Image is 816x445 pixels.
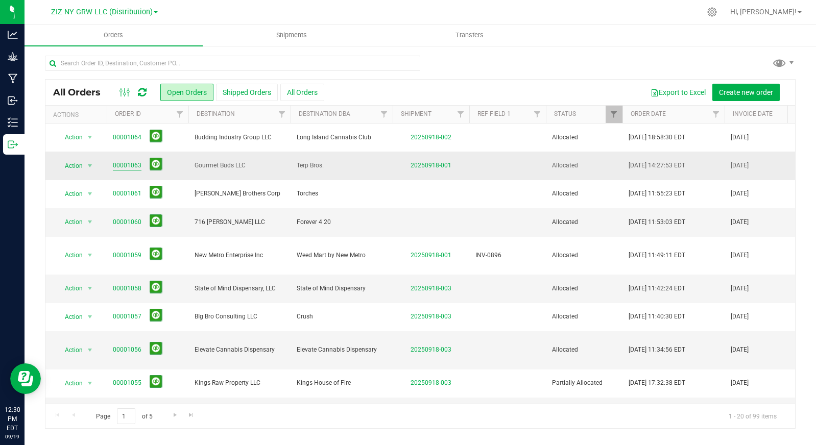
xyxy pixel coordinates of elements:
[84,281,97,295] span: select
[297,217,387,227] span: Forever 4 20
[733,110,773,117] a: Invoice Date
[84,248,97,262] span: select
[84,159,97,173] span: select
[195,378,284,388] span: Kings Raw Property LLC
[706,7,718,17] div: Manage settings
[113,217,141,227] a: 00001060
[84,343,97,357] span: select
[731,133,749,142] span: [DATE]
[167,408,182,422] a: Go to the next page
[8,95,18,106] inline-svg: Inbound
[629,217,685,227] span: [DATE] 11:53:03 EDT
[8,73,18,84] inline-svg: Manufacturing
[84,130,97,144] span: select
[629,378,685,388] span: [DATE] 17:32:38 EDT
[712,84,780,101] button: Create new order
[411,252,451,259] a: 20250918-001
[25,24,203,46] a: Orders
[629,251,685,260] span: [DATE] 11:49:11 EDT
[8,139,18,150] inline-svg: Outbound
[203,24,381,46] a: Shipments
[160,84,213,101] button: Open Orders
[8,52,18,62] inline-svg: Grow
[297,378,387,388] span: Kings House of Fire
[629,312,685,322] span: [DATE] 11:40:30 EDT
[299,110,350,117] a: Destination DBA
[113,161,141,170] a: 00001063
[53,111,103,118] div: Actions
[51,8,153,16] span: ZIZ NY GRW LLC (Distribution)
[297,345,387,355] span: Elevate Cannabis Dispensary
[629,189,685,199] span: [DATE] 11:55:23 EDT
[84,187,97,201] span: select
[56,281,83,295] span: Action
[731,312,749,322] span: [DATE]
[376,106,393,123] a: Filter
[10,363,41,394] iframe: Resource center
[113,284,141,293] a: 00001058
[5,433,20,440] p: 09/19
[117,408,135,424] input: 1
[552,161,616,170] span: Allocated
[411,313,451,320] a: 20250918-003
[56,159,83,173] span: Action
[5,405,20,433] p: 12:30 PM EDT
[297,189,387,199] span: Torches
[552,284,616,293] span: Allocated
[631,110,666,117] a: Order Date
[197,110,235,117] a: Destination
[56,310,83,324] span: Action
[452,106,469,123] a: Filter
[629,161,685,170] span: [DATE] 14:27:53 EDT
[644,84,712,101] button: Export to Excel
[719,88,773,96] span: Create new order
[195,251,284,260] span: New Metro Enterprise Inc
[629,284,685,293] span: [DATE] 11:42:24 EDT
[297,251,387,260] span: Weed Mart by New Metro
[731,189,749,199] span: [DATE]
[195,345,284,355] span: Elevate Cannabis Dispensary
[381,24,559,46] a: Transfers
[552,312,616,322] span: Allocated
[113,133,141,142] a: 00001064
[731,251,749,260] span: [DATE]
[442,31,497,40] span: Transfers
[113,189,141,199] a: 00001061
[84,310,97,324] span: select
[56,130,83,144] span: Action
[113,378,141,388] a: 00001055
[475,251,501,260] span: INV-0896
[401,110,431,117] a: Shipment
[53,87,111,98] span: All Orders
[8,117,18,128] inline-svg: Inventory
[113,345,141,355] a: 00001056
[552,378,616,388] span: Partially Allocated
[195,312,284,322] span: BIg Bro Consulting LLC
[731,217,749,227] span: [DATE]
[552,189,616,199] span: Allocated
[115,110,141,117] a: Order ID
[731,161,749,170] span: [DATE]
[721,408,785,424] span: 1 - 20 of 99 items
[172,106,188,123] a: Filter
[8,30,18,40] inline-svg: Analytics
[56,343,83,357] span: Action
[411,162,451,169] a: 20250918-001
[411,379,451,386] a: 20250918-003
[477,110,511,117] a: Ref Field 1
[280,84,324,101] button: All Orders
[552,133,616,142] span: Allocated
[195,217,284,227] span: 716 [PERSON_NAME] LLC
[56,376,83,390] span: Action
[529,106,546,123] a: Filter
[629,345,685,355] span: [DATE] 11:34:56 EDT
[629,133,685,142] span: [DATE] 18:58:30 EDT
[784,106,801,123] a: Filter
[195,161,284,170] span: Gourmet Buds LLC
[274,106,291,123] a: Filter
[113,312,141,322] a: 00001057
[731,378,749,388] span: [DATE]
[297,133,387,142] span: Long Island Cannabis Club
[84,215,97,229] span: select
[708,106,725,123] a: Filter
